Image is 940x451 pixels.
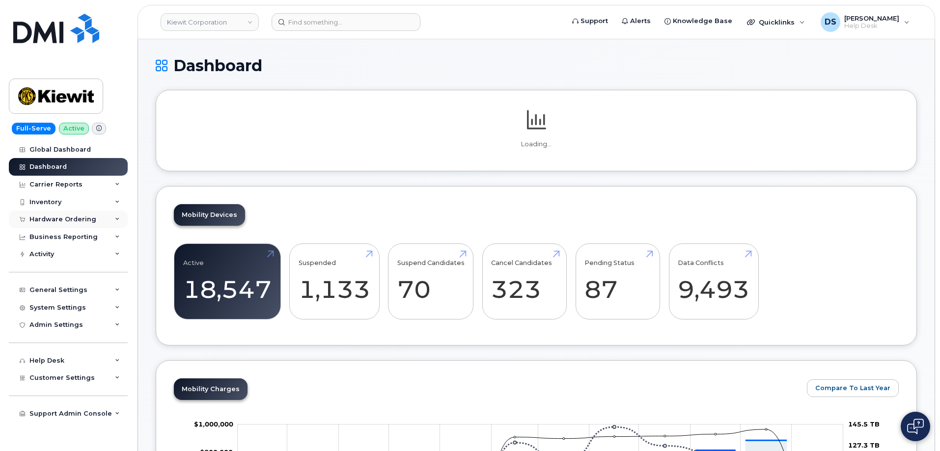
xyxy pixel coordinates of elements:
[907,419,924,434] img: Open chat
[174,378,248,400] a: Mobility Charges
[194,420,233,428] tspan: $1,000,000
[156,57,917,74] h1: Dashboard
[299,249,370,314] a: Suspended 1,133
[848,441,880,449] tspan: 127.3 TB
[397,249,465,314] a: Suspend Candidates 70
[174,140,899,149] p: Loading...
[584,249,651,314] a: Pending Status 87
[848,420,880,428] tspan: 145.5 TB
[194,420,233,428] g: $0
[174,204,245,226] a: Mobility Devices
[678,249,749,314] a: Data Conflicts 9,493
[183,249,272,314] a: Active 18,547
[807,379,899,397] button: Compare To Last Year
[815,383,890,393] span: Compare To Last Year
[491,249,557,314] a: Cancel Candidates 323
